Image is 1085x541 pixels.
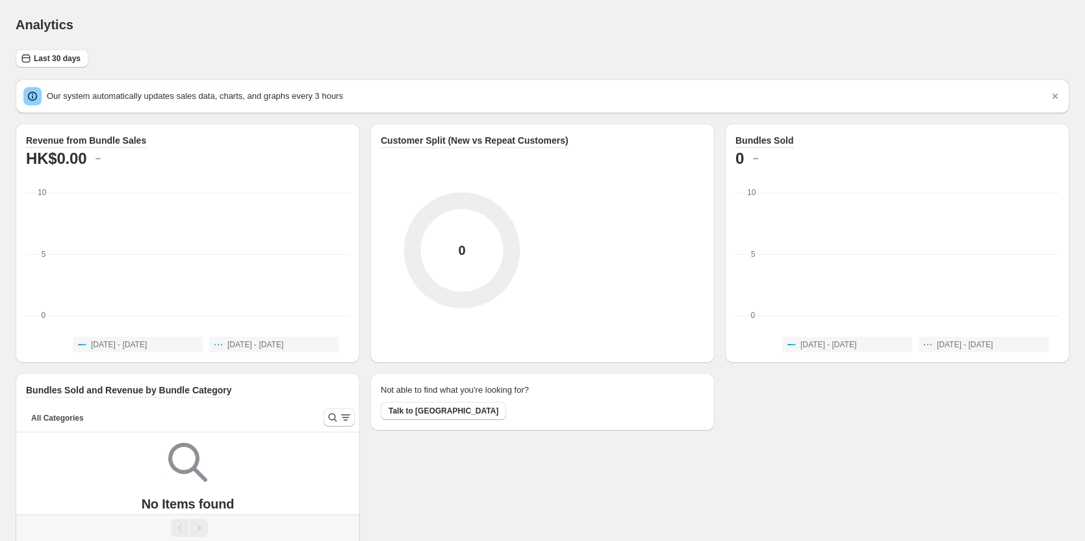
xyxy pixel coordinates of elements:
[782,337,912,352] button: [DATE] - [DATE]
[389,406,498,416] span: Talk to [GEOGRAPHIC_DATA]
[42,250,46,259] text: 5
[26,148,86,169] h2: HK$0.00
[1046,87,1064,105] button: Dismiss notification
[937,339,993,350] span: [DATE] - [DATE]
[381,384,529,397] h2: Not able to find what you're looking for?
[16,514,360,541] nav: Pagination
[751,311,756,320] text: 0
[735,148,744,169] h2: 0
[91,339,147,350] span: [DATE] - [DATE]
[381,134,568,147] h3: Customer Split (New vs Repeat Customers)
[381,402,506,420] button: Talk to [GEOGRAPHIC_DATA]
[800,339,856,350] span: [DATE] - [DATE]
[209,337,339,352] button: [DATE] - [DATE]
[142,496,235,512] p: No Items found
[919,337,1049,352] button: [DATE] - [DATE]
[31,413,84,423] span: All Categories
[34,53,81,64] span: Last 30 days
[16,49,88,68] button: Last 30 days
[26,384,232,397] h3: Bundles Sold and Revenue by Bundle Category
[73,337,203,352] button: [DATE] - [DATE]
[47,91,343,101] span: Our system automatically updates sales data, charts, and graphs every 3 hours
[747,188,756,197] text: 10
[168,443,207,482] img: Empty search results
[227,339,283,350] span: [DATE] - [DATE]
[324,408,355,427] button: Search and filter results
[735,134,793,147] h3: Bundles Sold
[26,134,146,147] h3: Revenue from Bundle Sales
[16,17,73,33] h1: Analytics
[38,188,47,197] text: 10
[751,250,756,259] text: 5
[42,311,46,320] text: 0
